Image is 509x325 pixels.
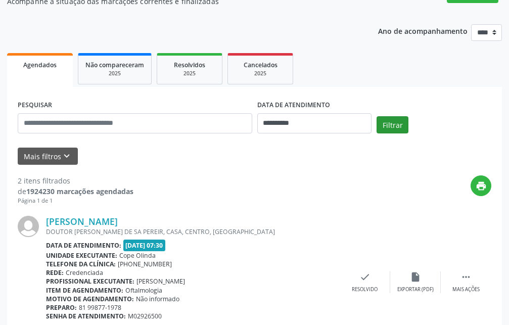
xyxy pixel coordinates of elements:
[85,61,144,69] span: Não compareceram
[359,271,371,283] i: check
[46,277,134,286] b: Profissional executante:
[18,175,133,186] div: 2 itens filtrados
[397,286,434,293] div: Exportar (PDF)
[125,286,162,295] span: Oftalmologia
[476,180,487,192] i: print
[66,268,103,277] span: Credenciada
[46,260,116,268] b: Telefone da clínica:
[46,216,118,227] a: [PERSON_NAME]
[85,70,144,77] div: 2025
[46,268,64,277] b: Rede:
[136,277,185,286] span: [PERSON_NAME]
[174,61,205,69] span: Resolvidos
[471,175,491,196] button: print
[46,241,121,250] b: Data de atendimento:
[128,312,162,320] span: M02926500
[118,260,172,268] span: [PHONE_NUMBER]
[257,98,330,113] label: DATA DE ATENDIMENTO
[460,271,472,283] i: 
[23,61,57,69] span: Agendados
[164,70,215,77] div: 2025
[18,197,133,205] div: Página 1 de 1
[61,151,72,162] i: keyboard_arrow_down
[18,216,39,237] img: img
[136,295,179,303] span: Não informado
[46,251,117,260] b: Unidade executante:
[46,295,134,303] b: Motivo de agendamento:
[79,303,121,312] span: 81 99877-1978
[378,24,468,37] p: Ano de acompanhamento
[18,98,52,113] label: PESQUISAR
[46,286,123,295] b: Item de agendamento:
[352,286,378,293] div: Resolvido
[244,61,277,69] span: Cancelados
[18,186,133,197] div: de
[377,116,408,133] button: Filtrar
[235,70,286,77] div: 2025
[46,227,340,236] div: DOUTOR [PERSON_NAME] DE SA PEREIR, CASA, CENTRO, [GEOGRAPHIC_DATA]
[123,240,166,251] span: [DATE] 07:30
[26,187,133,196] strong: 1924230 marcações agendadas
[119,251,156,260] span: Cope Olinda
[410,271,421,283] i: insert_drive_file
[452,286,480,293] div: Mais ações
[46,312,126,320] b: Senha de atendimento:
[18,148,78,165] button: Mais filtroskeyboard_arrow_down
[46,303,77,312] b: Preparo:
